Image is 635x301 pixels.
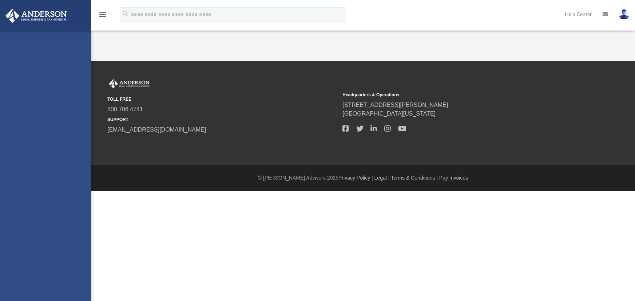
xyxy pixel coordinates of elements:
[107,106,143,112] a: 800.706.4741
[342,111,436,117] a: [GEOGRAPHIC_DATA][US_STATE]
[338,175,373,181] a: Privacy Policy |
[342,92,572,98] small: Headquarters & Operations
[391,175,438,181] a: Terms & Conditions |
[107,96,337,103] small: TOLL FREE
[3,9,69,23] img: Anderson Advisors Platinum Portal
[98,14,107,19] a: menu
[122,10,130,18] i: search
[98,10,107,19] i: menu
[107,116,337,123] small: SUPPORT
[374,175,390,181] a: Legal |
[342,102,448,108] a: [STREET_ADDRESS][PERSON_NAME]
[107,79,151,89] img: Anderson Advisors Platinum Portal
[439,175,468,181] a: Pay Invoices
[91,174,635,182] div: © [PERSON_NAME] Advisors 2025
[619,9,630,20] img: User Pic
[107,127,206,133] a: [EMAIL_ADDRESS][DOMAIN_NAME]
